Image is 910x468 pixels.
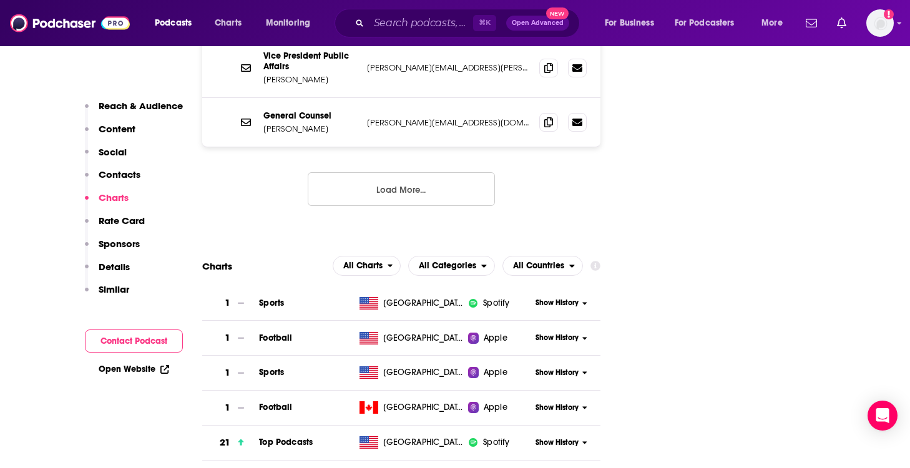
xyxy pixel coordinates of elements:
button: open menu [257,13,326,33]
img: iconImage [468,298,478,308]
button: Reach & Audience [85,100,183,123]
button: open menu [667,13,753,33]
a: Sports [259,367,284,378]
span: Spotify [483,436,509,449]
h2: Categories [408,256,495,276]
p: [PERSON_NAME] [263,124,357,134]
span: Show History [536,298,579,308]
span: Canada [383,401,464,414]
span: Football [259,402,292,412]
span: United States [383,332,464,344]
p: [PERSON_NAME][EMAIL_ADDRESS][DOMAIN_NAME] [367,117,529,128]
p: Similar [99,283,129,295]
p: Content [99,123,135,135]
span: Apple [484,332,507,344]
span: United States [383,436,464,449]
h3: 1 [225,401,230,415]
a: [GEOGRAPHIC_DATA] [355,297,469,310]
span: Monitoring [266,14,310,32]
svg: Add a profile image [884,9,894,19]
button: Social [85,146,127,169]
p: Charts [99,192,129,203]
p: Rate Card [99,215,145,227]
h3: 1 [225,366,230,380]
a: iconImageSpotify [468,297,531,310]
span: Podcasts [155,14,192,32]
span: Show History [536,402,579,413]
a: iconImageSpotify [468,436,531,449]
h3: 21 [220,436,230,450]
p: [PERSON_NAME][EMAIL_ADDRESS][PERSON_NAME][DOMAIN_NAME] [367,62,529,73]
div: Search podcasts, credits, & more... [346,9,592,37]
a: Football [259,333,292,343]
button: Charts [85,192,129,215]
button: Show History [532,402,592,413]
input: Search podcasts, credits, & more... [369,13,473,33]
a: Charts [207,13,249,33]
button: Sponsors [85,238,140,261]
img: Podchaser - Follow, Share and Rate Podcasts [10,11,130,35]
h3: 1 [225,331,230,345]
span: All Countries [513,261,564,270]
h2: Countries [502,256,583,276]
button: open menu [408,256,495,276]
a: [GEOGRAPHIC_DATA] [355,332,469,344]
span: Show History [536,368,579,378]
a: 1 [202,286,259,320]
button: Similar [85,283,129,306]
button: Show History [532,333,592,343]
span: Spotify [483,297,509,310]
button: Details [85,261,130,284]
button: Open AdvancedNew [506,16,569,31]
button: open menu [146,13,208,33]
span: Open Advanced [512,20,564,26]
img: iconImage [468,437,478,447]
p: Sponsors [99,238,140,250]
a: Apple [468,366,531,379]
button: Load More... [308,172,495,206]
a: 1 [202,391,259,425]
span: Apple [484,401,507,414]
a: 1 [202,321,259,355]
button: Show History [532,368,592,378]
p: [PERSON_NAME] [263,74,357,85]
button: Content [85,123,135,146]
span: Logged in as alignPR [866,9,894,37]
span: More [761,14,783,32]
a: Sports [259,298,284,308]
button: Rate Card [85,215,145,238]
span: Show History [536,333,579,343]
a: [GEOGRAPHIC_DATA] [355,436,469,449]
p: Contacts [99,168,140,180]
a: 21 [202,426,259,460]
span: Charts [215,14,242,32]
span: New [546,7,569,19]
a: [GEOGRAPHIC_DATA] [355,401,469,414]
a: Open Website [99,364,169,374]
h2: Charts [202,260,232,272]
div: Open Intercom Messenger [868,401,898,431]
span: All Categories [419,261,476,270]
span: Top Podcasts [259,437,313,447]
span: Apple [484,366,507,379]
p: Social [99,146,127,158]
span: For Business [605,14,654,32]
a: Show notifications dropdown [801,12,822,34]
button: Show History [532,437,592,448]
button: Contacts [85,168,140,192]
p: Details [99,261,130,273]
button: open menu [333,256,401,276]
p: General Counsel [263,110,357,121]
img: User Profile [866,9,894,37]
span: ⌘ K [473,15,496,31]
span: United States [383,366,464,379]
h3: 1 [225,296,230,310]
a: Show notifications dropdown [832,12,851,34]
button: open menu [502,256,583,276]
button: open menu [753,13,798,33]
span: United States [383,297,464,310]
a: Apple [468,332,531,344]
